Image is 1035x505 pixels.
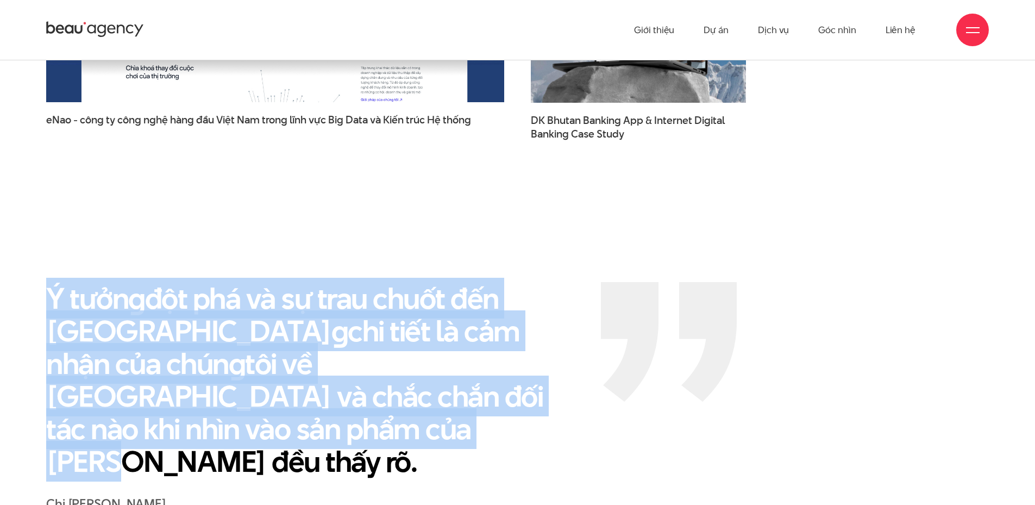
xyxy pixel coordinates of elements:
[46,113,71,127] span: eNao
[106,113,115,127] span: ty
[80,113,104,127] span: công
[216,113,235,127] span: Việt
[370,113,381,127] span: và
[383,113,404,127] span: Kiến
[427,113,441,127] span: Hệ
[170,113,194,127] span: hàng
[143,113,168,127] span: nghệ
[262,113,287,127] span: trong
[46,282,585,478] p: Ý tưởn đột phá và sự trau chuốt đến [GEOGRAPHIC_DATA] chi tiết là cảm nhận của chún tôi về [GEOGR...
[328,113,343,127] span: Big
[531,114,746,141] a: DK Bhutan Banking App & Internet DigitalBanking Case Study
[128,278,145,319] en: g
[309,113,326,127] span: vực
[531,127,624,141] span: Banking Case Study
[46,113,504,140] a: eNao - công ty công nghệ hàng đầu Việt Nam trong lĩnh vực Big Data và Kiến trúc Hệ thống
[117,113,141,127] span: công
[73,113,78,127] span: -
[331,310,348,351] en: g
[531,114,746,141] span: DK Bhutan Banking App & Internet Digital
[237,113,260,127] span: Nam
[346,113,368,127] span: Data
[443,113,471,127] span: thống
[196,113,214,127] span: đầu
[290,113,306,127] span: lĩnh
[406,113,425,127] span: trúc
[229,343,246,384] en: g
